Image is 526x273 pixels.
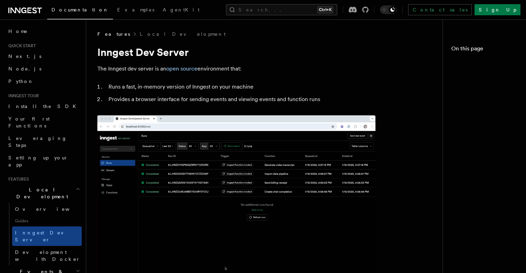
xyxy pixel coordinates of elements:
span: Python [8,78,34,84]
a: Leveraging Steps [6,132,82,151]
button: Local Development [6,183,82,203]
span: Documentation [51,7,109,13]
p: The Inngest dev server is an environment that: [97,64,375,74]
a: Next.js [6,50,82,63]
li: Provides a browser interface for sending events and viewing events and function runs [106,94,375,104]
a: Node.js [6,63,82,75]
a: Install the SDK [6,100,82,113]
span: AgentKit [163,7,200,13]
a: open source [166,65,197,72]
span: Node.js [8,66,41,72]
h4: On this page [451,44,518,56]
span: Overview [15,206,87,212]
span: Your first Functions [8,116,50,129]
span: Examples [117,7,154,13]
a: Contact sales [408,4,472,15]
span: Inngest tour [6,93,39,99]
span: Development with Docker [15,249,80,262]
a: Local Development [140,31,226,38]
a: Overview [12,203,82,215]
span: Install the SDK [8,104,80,109]
span: Home [8,28,28,35]
div: Local Development [6,203,82,265]
span: Features [6,176,29,182]
button: Toggle dark mode [380,6,397,14]
button: Search...Ctrl+K [226,4,337,15]
a: Sign Up [475,4,520,15]
a: Examples [113,2,159,19]
a: Home [6,25,82,38]
a: AgentKit [159,2,204,19]
span: Quick start [6,43,36,49]
li: Runs a fast, in-memory version of Inngest on your machine [106,82,375,92]
a: Inngest Dev Server [12,226,82,246]
a: Setting up your app [6,151,82,171]
a: Development with Docker [12,246,82,265]
a: Your first Functions [6,113,82,132]
span: Leveraging Steps [8,135,67,148]
a: Documentation [47,2,113,19]
kbd: Ctrl+K [317,6,333,13]
a: Python [6,75,82,88]
span: Next.js [8,53,41,59]
span: Guides [12,215,82,226]
span: Local Development [6,186,76,200]
span: Inngest Dev Server [15,230,74,242]
span: Setting up your app [8,155,68,167]
h1: Inngest Dev Server [97,46,375,58]
span: Features [97,31,130,38]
